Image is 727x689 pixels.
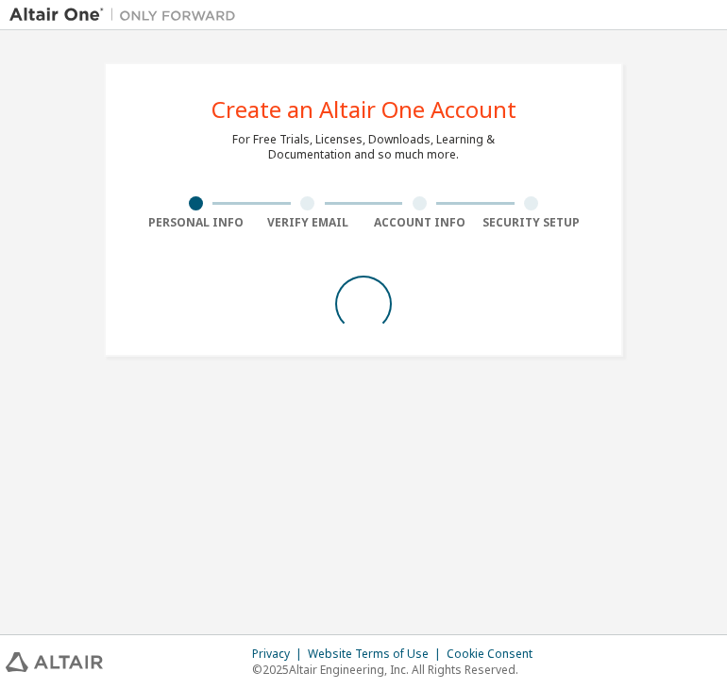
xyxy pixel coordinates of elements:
[447,647,544,662] div: Cookie Consent
[476,215,588,230] div: Security Setup
[252,647,308,662] div: Privacy
[232,132,495,162] div: For Free Trials, Licenses, Downloads, Learning & Documentation and so much more.
[9,6,245,25] img: Altair One
[308,647,447,662] div: Website Terms of Use
[6,652,103,672] img: altair_logo.svg
[211,98,516,121] div: Create an Altair One Account
[363,215,476,230] div: Account Info
[252,215,364,230] div: Verify Email
[252,662,544,678] p: © 2025 Altair Engineering, Inc. All Rights Reserved.
[140,215,252,230] div: Personal Info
